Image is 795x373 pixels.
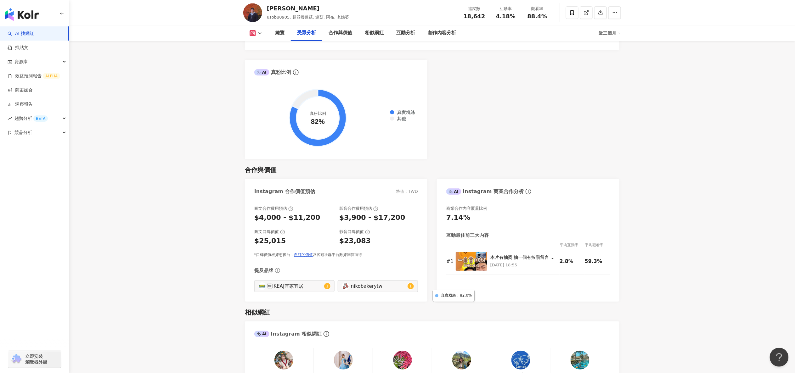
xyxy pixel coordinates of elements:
div: 平均觀看率 [585,242,610,248]
div: 提及品牌 [254,267,273,274]
div: 平均互動率 [560,242,585,248]
span: usobu0905, 超營養達菇, 達菇, 阿布, 老姑婆 [267,15,349,19]
span: 其他 [392,116,406,121]
div: Instagram 相似網紅 [254,331,322,337]
span: 立即安裝 瀏覽器外掛 [25,354,47,365]
div: $25,015 [254,236,286,246]
a: KOL Avatar [334,351,353,372]
a: 商案媒合 [8,87,33,93]
a: 效益預測報告ALPHA [8,73,60,79]
div: Instagram 合作價值預估 [254,188,315,195]
a: KOL Avatar [274,351,293,372]
div: 觀看率 [525,6,549,12]
a: searchAI 找網紅 [8,31,34,37]
div: 合作與價值 [245,165,276,174]
div: # 1 [446,258,453,265]
a: KOL Avatar [571,351,589,372]
span: rise [8,116,12,121]
a: 自訂的價值 [294,253,313,257]
div: 互動分析 [396,29,415,37]
iframe: Help Scout Beacon - Open [770,348,789,367]
img: KOL Avatar [342,282,349,290]
a: KOL Avatar [511,351,530,372]
span: 4.18% [496,13,516,19]
div: 相似網紅 [245,308,270,317]
span: info-circle [525,188,532,195]
img: chrome extension [10,354,22,364]
sup: 1 [324,283,330,289]
div: 近三個月 [599,28,621,38]
a: 洞察報告 [8,101,33,108]
img: KOL Avatar [571,351,589,370]
div: 圖文口碑價值 [254,229,285,235]
a: 找貼文 [8,45,28,51]
div: 受眾分析 [297,29,316,37]
span: 18,642 [463,13,485,19]
span: info-circle [323,330,330,338]
div: Instagram 商業合作分析 [446,188,524,195]
div: *口碑價值根據您後台， 及客觀社群平台數據測算而得 [254,252,418,258]
div: nikobakerytw [351,283,406,290]
div: 圖文合作費用預估 [254,206,293,211]
span: 真實粉絲 [392,110,415,115]
div: 本片有抽獎 抽一個有按讚留言 （隨便留什麼不要冒犯就好） 送冰箱貼四個加一條耿鬼方巾 20250804開抽喔 #一番賞 #寶可夢 #謎擬Q #有獎片 [490,254,556,261]
img: logo [5,8,39,21]
img: 本片有抽獎 抽一個有按讚留言 （隨便留什麼不要冒犯就好） 送冰箱貼四個加一條耿鬼方巾 20250804開抽喔 #一番賞 #寶可夢 #謎擬Q #有獎片 [456,252,487,271]
div: 影音口碑價值 [339,229,370,235]
img: KOL Avatar [243,3,262,22]
img: KOL Avatar [334,351,353,370]
div: $4,000 - $11,200 [254,213,320,223]
span: info-circle [274,267,281,274]
span: info-circle [292,69,300,76]
span: 競品分析 [14,125,32,140]
span: 資源庫 [14,55,28,69]
sup: 1 [408,283,414,289]
div: $23,083 [339,236,371,246]
div: 互動率 [494,6,518,12]
span: 1 [409,284,412,288]
img: KOL Avatar [452,351,471,370]
div: 合作與價值 [329,29,352,37]
div: 影音合作費用預估 [339,206,378,211]
a: KOL Avatar [393,351,412,372]
span: 趨勢分析 [14,111,48,125]
div: 相似網紅 [365,29,384,37]
img: KOL Avatar [511,351,530,370]
div: 幣值：TWD [396,189,418,194]
div: 59.3% [585,258,607,265]
div: 互動最佳前三大內容 [446,232,489,239]
div: 7.14% [446,213,470,223]
span: 88.4% [527,13,547,19]
img: KOL Avatar [393,351,412,370]
span: 1 [326,284,329,288]
div: AI [254,69,269,75]
div: 追蹤數 [462,6,486,12]
div: $3,900 - $17,200 [339,213,405,223]
a: chrome extension立即安裝 瀏覽器外掛 [8,351,61,368]
img: KOL Avatar [274,351,293,370]
div: 真粉比例 [254,69,291,76]
div: 2.8% [560,258,582,265]
div: 總覽 [275,29,285,37]
a: KOL Avatar [452,351,471,372]
img: KOL Avatar [258,282,266,290]
div: AI [254,331,269,337]
div: AI [446,188,461,195]
div: IKEA|宜家宜居 [268,283,323,290]
p: [DATE] 18:55 [490,262,556,269]
div: 創作內容分析 [428,29,456,37]
div: BETA [33,115,48,122]
div: [PERSON_NAME] [267,4,349,12]
div: 商業合作內容覆蓋比例 [446,206,487,211]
